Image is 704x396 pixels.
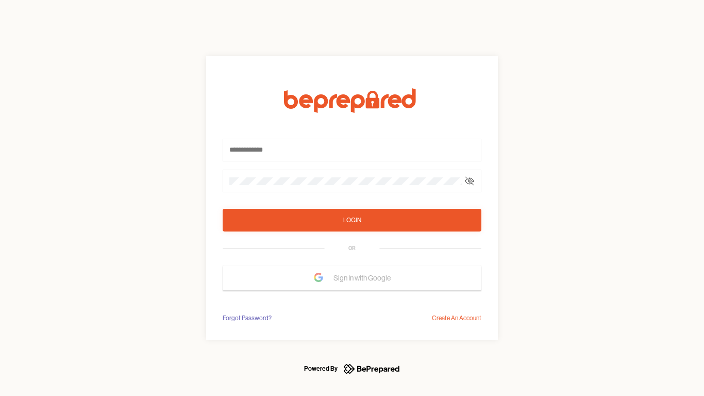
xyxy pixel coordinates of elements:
div: Powered By [304,362,338,375]
div: OR [348,244,356,253]
button: Login [223,209,481,232]
span: Sign In with Google [333,269,396,287]
div: Login [343,215,361,225]
div: Create An Account [432,313,481,323]
div: Forgot Password? [223,313,272,323]
button: Sign In with Google [223,266,481,290]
